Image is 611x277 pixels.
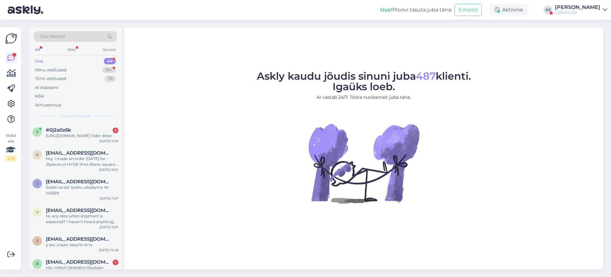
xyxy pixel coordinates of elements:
div: Tiimi vestlused [35,76,66,82]
div: AS [544,5,552,14]
div: 1 [113,259,118,265]
div: Web [66,46,77,54]
div: Hei, milloin lähetätte tilauksen #149315?Tilaus on vahvistettu [DATE]. [46,265,118,276]
img: No Chat active [306,106,421,221]
span: justmisius@gmail.com [46,179,112,185]
div: 99+ [102,67,116,73]
span: #0j2a0z6k [46,127,71,133]
div: Aktiivne [489,4,528,16]
div: Socials [102,46,117,54]
span: shahzoda@ovivoelektrik.com.tr [46,236,112,242]
a: [PERSON_NAME]Light24 OÜ [555,5,607,15]
div: Kõik [35,93,44,99]
div: Uus [35,58,43,64]
span: 487 [416,70,436,82]
span: s [36,238,39,243]
b: Uus! [380,7,392,13]
div: [DATE] 15:48 [99,248,118,252]
div: Hi, any idea when shipment is expected? I haven’t heard anything yet. Commande n°149638] ([DATE])... [46,213,118,225]
span: j [36,181,38,186]
div: [DATE] 16:52 [99,167,118,172]
span: v [36,210,39,215]
div: Light24 OÜ [555,10,600,15]
span: Askly kaudu jõudis sinuni juba klienti. Igaüks loeb. [257,70,471,93]
div: AI Assistent [35,84,59,91]
span: Otsi kliente [39,33,65,40]
div: 2 / 3 [5,156,17,161]
div: hey, i made an order [DATE] for : 21pieces of HYDE IP44 Black, square lamps We opened the package... [46,156,118,167]
div: 2 [113,128,118,133]
div: [PERSON_NAME] [555,5,600,10]
div: Minu vestlused [35,67,67,73]
div: [DATE] 11:59 [100,139,118,143]
div: у вас отдел закупо есть [46,242,118,248]
span: Uued vestlused [61,113,90,119]
div: Proovi tasuta juba täna: [380,6,452,14]
div: Arhiveeritud [35,102,61,108]
span: ritvaleinonen@hotmail.com [46,259,112,265]
div: Sveiki vis dar laukiu užsakymo Nr. 149289 [46,185,118,196]
div: 44 [104,58,116,64]
div: [URL][DOMAIN_NAME] Oder diese [46,133,118,139]
span: r [36,261,39,266]
img: Askly Logo [5,33,17,45]
span: k [36,152,39,157]
div: [DATE] 7:07 [100,196,118,201]
button: Emailid [454,4,482,16]
span: vanheiningenruud@gmail.com [46,208,112,213]
div: 78 [104,76,116,82]
p: AI vastab 24/7. Tööta nutikamalt juba täna. [257,94,471,101]
div: Vaata siia [5,133,17,161]
span: 0 [36,129,39,134]
div: [DATE] 16:31 [100,225,118,230]
div: All [34,46,41,54]
span: kuninkaantie752@gmail.com [46,150,112,156]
